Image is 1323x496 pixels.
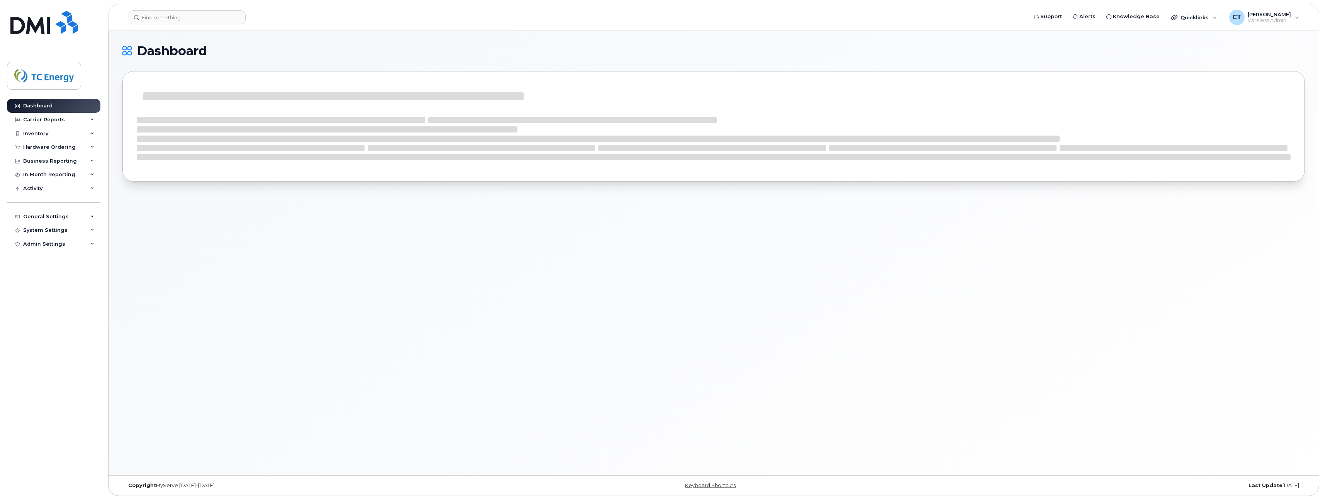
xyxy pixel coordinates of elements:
span: Dashboard [137,45,207,57]
strong: Copyright [128,482,156,488]
a: Keyboard Shortcuts [685,482,736,488]
strong: Last Update [1248,482,1282,488]
div: MyServe [DATE]–[DATE] [122,482,517,489]
div: [DATE] [911,482,1305,489]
